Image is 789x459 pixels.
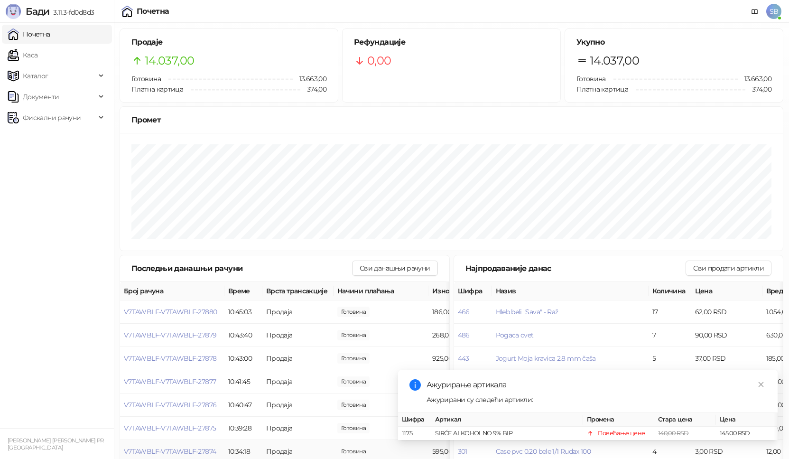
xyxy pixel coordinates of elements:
[337,423,370,433] span: 222,00
[262,300,334,324] td: Продаја
[654,413,716,427] th: Стара цена
[716,413,778,427] th: Цена
[458,447,467,456] button: 301
[766,4,781,19] span: SB
[691,300,762,324] td: 62,00 RSD
[337,400,370,410] span: 342,00
[496,308,558,316] span: Hleb beli "Sava" - Raž
[262,370,334,393] td: Продаја
[427,379,766,391] div: Ажурирање артикала
[738,74,771,84] span: 13.663,00
[649,300,691,324] td: 17
[756,379,766,390] a: Close
[262,393,334,417] td: Продаја
[583,413,654,427] th: Промена
[224,324,262,347] td: 10:43:40
[691,324,762,347] td: 90,00 RSD
[224,300,262,324] td: 10:45:03
[576,37,771,48] h5: Укупно
[458,331,470,339] button: 486
[131,114,771,126] div: Промет
[496,354,596,363] button: Jogurt Moja kravica 2.8 mm čaša
[23,66,48,85] span: Каталог
[224,282,262,300] th: Време
[427,394,766,405] div: Ажурирани су следећи артикли:
[131,37,326,48] h5: Продаје
[398,413,431,427] th: Шифра
[337,353,370,364] span: 925,00
[8,46,37,65] a: Каса
[716,427,778,440] td: 145,00 RSD
[131,262,352,274] div: Последњи данашњи рачуни
[224,417,262,440] td: 10:39:28
[428,300,500,324] td: 186,00 RSD
[352,261,437,276] button: Сви данашњи рачуни
[745,84,771,94] span: 374,00
[428,282,500,300] th: Износ
[576,75,606,83] span: Готовина
[124,424,216,432] button: V7TAWBLF-V7TAWBLF-27875
[428,347,500,370] td: 925,00 RSD
[686,261,771,276] button: Сви продати артикли
[137,8,169,15] div: Почетна
[337,446,370,457] span: 595,00
[262,347,334,370] td: Продаја
[454,282,492,300] th: Шифра
[431,427,583,440] td: SIRĆE ALKOHOLNO 9% BIP
[8,25,50,44] a: Почетна
[492,282,649,300] th: Назив
[658,430,689,437] span: 140,00 RSD
[458,354,469,363] button: 443
[124,354,216,363] button: V7TAWBLF-V7TAWBLF-27878
[262,282,334,300] th: Врста трансакције
[145,52,194,70] span: 14.037,00
[120,282,224,300] th: Број рачуна
[649,282,691,300] th: Количина
[691,347,762,370] td: 37,00 RSD
[496,331,534,339] button: Pogaca cvet
[431,413,583,427] th: Артикал
[354,37,549,48] h5: Рефундације
[300,84,326,94] span: 374,00
[590,52,639,70] span: 14.037,00
[409,379,421,391] span: info-circle
[224,347,262,370] td: 10:43:00
[758,381,764,388] span: close
[8,437,104,451] small: [PERSON_NAME] [PERSON_NAME] PR [GEOGRAPHIC_DATA]
[598,429,645,438] div: Повећање цене
[23,87,59,106] span: Документи
[224,370,262,393] td: 10:41:45
[367,52,391,70] span: 0,00
[337,307,370,317] span: 186,00
[124,308,217,316] button: V7TAWBLF-V7TAWBLF-27880
[649,347,691,370] td: 5
[398,427,431,440] td: 1175
[124,401,216,409] span: V7TAWBLF-V7TAWBLF-27876
[496,447,591,456] button: Case pvc 0.20 bele 1/1 Rudax 100
[124,377,216,386] button: V7TAWBLF-V7TAWBLF-27877
[465,262,686,274] div: Најпродаваније данас
[49,8,94,17] span: 3.11.3-fd0d8d3
[293,74,326,84] span: 13.663,00
[6,4,21,19] img: Logo
[23,108,81,127] span: Фискални рачуни
[131,85,183,94] span: Платна картица
[649,324,691,347] td: 7
[124,447,216,456] button: V7TAWBLF-V7TAWBLF-27874
[691,282,762,300] th: Цена
[262,417,334,440] td: Продаја
[458,308,470,316] button: 466
[337,330,370,340] span: 268,00
[428,324,500,347] td: 268,00 RSD
[26,6,49,17] span: Бади
[124,331,216,339] button: V7TAWBLF-V7TAWBLF-27879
